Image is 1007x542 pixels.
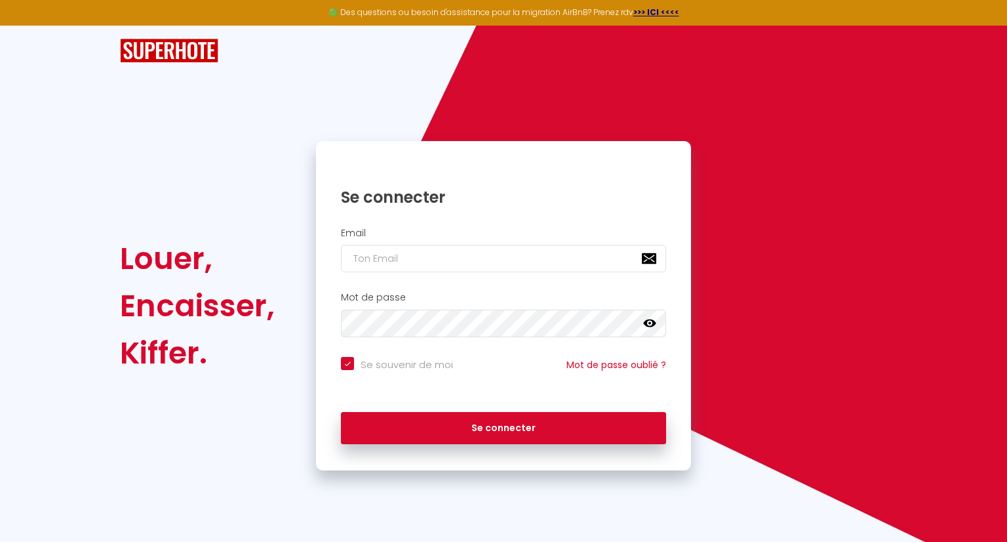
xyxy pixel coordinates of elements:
div: Kiffer. [120,329,275,377]
a: >>> ICI <<<< [633,7,679,18]
div: Encaisser, [120,282,275,329]
h1: Se connecter [341,187,666,207]
button: Se connecter [341,412,666,445]
img: SuperHote logo [120,39,218,63]
a: Mot de passe oublié ? [566,358,666,371]
h2: Email [341,228,666,239]
h2: Mot de passe [341,292,666,303]
div: Louer, [120,235,275,282]
input: Ton Email [341,245,666,272]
